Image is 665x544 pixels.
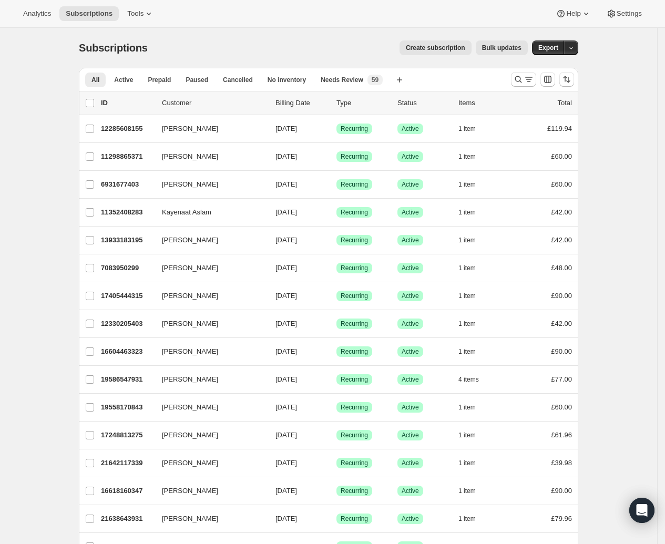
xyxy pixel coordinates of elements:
span: [PERSON_NAME] [162,430,218,440]
button: 1 item [458,149,487,164]
button: [PERSON_NAME] [156,427,261,444]
span: £42.00 [551,208,572,216]
button: 1 item [458,177,487,192]
span: £42.00 [551,320,572,327]
span: [DATE] [275,292,297,300]
span: Recurring [341,264,368,272]
span: [DATE] [275,459,297,467]
button: 1 item [458,261,487,275]
span: £61.96 [551,431,572,439]
div: 12330205403[PERSON_NAME][DATE]SuccessRecurringSuccessActive1 item£42.00 [101,316,572,331]
div: 17405444315[PERSON_NAME][DATE]SuccessRecurringSuccessActive1 item£90.00 [101,289,572,303]
p: 7083950299 [101,263,154,273]
span: Help [566,9,580,18]
span: No inventory [268,76,306,84]
button: Create new view [391,73,408,87]
span: Analytics [23,9,51,18]
div: 6931677403[PERSON_NAME][DATE]SuccessRecurringSuccessActive1 item£60.00 [101,177,572,192]
button: 1 item [458,456,487,470]
span: All [91,76,99,84]
p: 17405444315 [101,291,154,301]
span: 1 item [458,236,476,244]
div: 11298865371[PERSON_NAME][DATE]SuccessRecurringSuccessActive1 item£60.00 [101,149,572,164]
span: 59 [372,76,378,84]
p: 6931677403 [101,179,154,190]
span: 1 item [458,431,476,439]
span: [PERSON_NAME] [162,458,218,468]
span: Settings [617,9,642,18]
button: Analytics [17,6,57,21]
button: [PERSON_NAME] [156,148,261,165]
span: £90.00 [551,487,572,495]
p: 21638643931 [101,514,154,524]
span: 1 item [458,125,476,133]
span: Recurring [341,431,368,439]
button: Export [532,40,565,55]
button: 1 item [458,484,487,498]
span: [PERSON_NAME] [162,486,218,496]
button: Search and filter results [511,72,536,87]
button: 1 item [458,205,487,220]
span: £90.00 [551,347,572,355]
span: Recurring [341,487,368,495]
button: Kayenaat Aslam [156,204,261,221]
div: 19558170843[PERSON_NAME][DATE]SuccessRecurringSuccessActive1 item£60.00 [101,400,572,415]
span: 1 item [458,292,476,300]
span: Active [402,487,419,495]
div: 16604463323[PERSON_NAME][DATE]SuccessRecurringSuccessActive1 item£90.00 [101,344,572,359]
button: [PERSON_NAME] [156,232,261,249]
p: Status [397,98,450,108]
span: [DATE] [275,515,297,522]
span: Active [402,292,419,300]
span: [DATE] [275,320,297,327]
p: 12285608155 [101,124,154,134]
span: 1 item [458,208,476,217]
button: 1 item [458,428,487,443]
button: Bulk updates [476,40,528,55]
span: Active [402,320,419,328]
span: [DATE] [275,125,297,132]
span: 1 item [458,515,476,523]
span: £119.94 [547,125,572,132]
button: [PERSON_NAME] [156,260,261,276]
span: Recurring [341,320,368,328]
button: Customize table column order and visibility [540,72,555,87]
span: [PERSON_NAME] [162,124,218,134]
span: Recurring [341,403,368,412]
button: Create subscription [400,40,472,55]
span: £48.00 [551,264,572,272]
span: £90.00 [551,292,572,300]
span: Recurring [341,459,368,467]
div: Items [458,98,511,108]
span: 1 item [458,264,476,272]
span: Active [402,180,419,189]
span: 1 item [458,347,476,356]
span: Active [402,236,419,244]
span: 1 item [458,180,476,189]
button: Sort the results [559,72,574,87]
span: £79.96 [551,515,572,522]
button: 1 item [458,344,487,359]
span: [DATE] [275,403,297,411]
button: [PERSON_NAME] [156,483,261,499]
span: Create subscription [406,44,465,52]
div: 7083950299[PERSON_NAME][DATE]SuccessRecurringSuccessActive1 item£48.00 [101,261,572,275]
p: Billing Date [275,98,328,108]
span: [PERSON_NAME] [162,514,218,524]
button: 1 item [458,121,487,136]
button: [PERSON_NAME] [156,120,261,137]
span: [PERSON_NAME] [162,346,218,357]
span: Active [402,347,419,356]
span: [PERSON_NAME] [162,402,218,413]
span: 1 item [458,403,476,412]
p: 16604463323 [101,346,154,357]
span: [DATE] [275,152,297,160]
div: 12285608155[PERSON_NAME][DATE]SuccessRecurringSuccessActive1 item£119.94 [101,121,572,136]
button: 1 item [458,289,487,303]
span: [PERSON_NAME] [162,291,218,301]
div: Type [336,98,389,108]
span: Active [402,125,419,133]
span: £39.98 [551,459,572,467]
div: 17248813275[PERSON_NAME][DATE]SuccessRecurringSuccessActive1 item£61.96 [101,428,572,443]
p: 12330205403 [101,319,154,329]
